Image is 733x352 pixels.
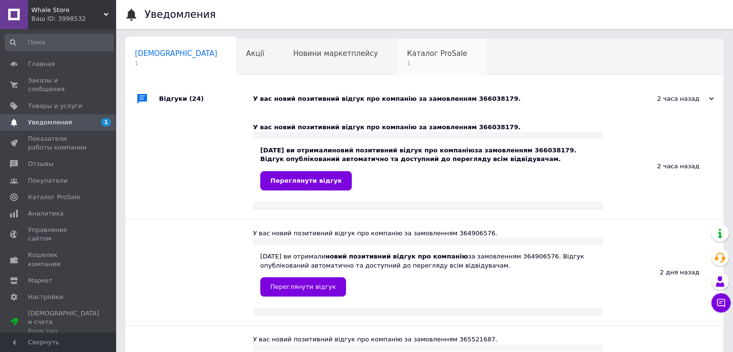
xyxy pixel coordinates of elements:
[28,276,53,285] span: Маркет
[135,49,217,58] span: [DEMOGRAPHIC_DATA]
[260,277,346,297] a: Переглянути відгук
[189,95,204,102] span: (24)
[270,283,336,290] span: Переглянути відгук
[28,118,72,127] span: Уведомления
[603,219,723,325] div: 2 дня назад
[28,327,99,336] div: Prom топ
[28,60,55,68] span: Главная
[31,14,116,23] div: Ваш ID: 3998532
[28,209,64,218] span: Аналитика
[28,293,63,301] span: Настройки
[253,335,603,344] div: У вас новий позитивний відгук про компанію за замовленням 365521687.
[711,293,731,312] button: Чат с покупателем
[325,253,468,260] b: новий позитивний відгук про компанію
[28,176,67,185] span: Покупатели
[246,49,265,58] span: Акції
[159,84,253,113] div: Відгуки
[260,252,596,296] div: [DATE] ви отримали за замовленням 364906576. Відгук опублікований автоматично та доступний до пер...
[253,229,603,238] div: У вас новий позитивний відгук про компанію за замовленням 364906576.
[28,193,80,202] span: Каталог ProSale
[145,9,216,20] h1: Уведомления
[28,102,82,110] span: Товары и услуги
[270,177,342,184] span: Переглянути відгук
[101,118,111,126] span: 1
[253,123,603,132] div: У вас новий позитивний відгук про компанію за замовленням 366038179.
[407,60,467,67] span: 1
[28,135,89,152] span: Показатели работы компании
[28,226,89,243] span: Управление сайтом
[135,60,217,67] span: 1
[407,49,467,58] span: Каталог ProSale
[28,251,89,268] span: Кошелек компании
[28,160,53,168] span: Отзывы
[28,309,99,336] span: [DEMOGRAPHIC_DATA] и счета
[28,76,89,94] span: Заказы и сообщения
[603,113,723,219] div: 2 часа назад
[260,146,596,190] div: [DATE] ви отримали за замовленням 366038179. Відгук опублікований автоматично та доступний до пер...
[260,171,352,190] a: Переглянути відгук
[332,147,475,154] b: новий позитивний відгук про компанію
[293,49,378,58] span: Новини маркетплейсу
[617,95,714,103] div: 2 часа назад
[5,34,114,51] input: Поиск
[31,6,104,14] span: Whale Store
[253,95,617,103] div: У вас новий позитивний відгук про компанію за замовленням 366038179.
